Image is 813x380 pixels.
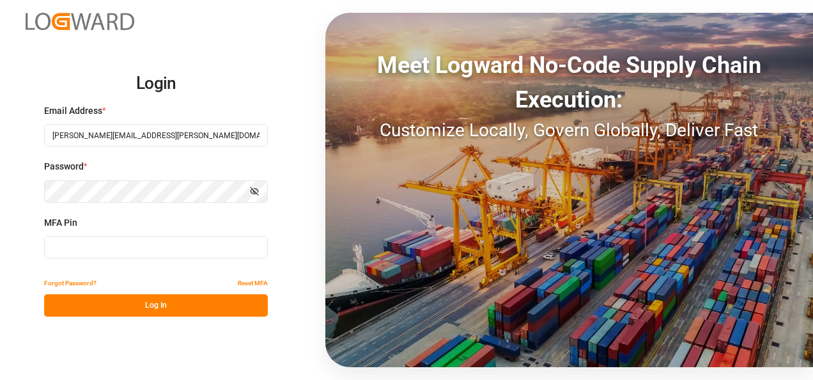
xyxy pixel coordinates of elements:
[44,294,268,317] button: Log In
[44,104,102,118] span: Email Address
[44,160,84,173] span: Password
[325,117,813,144] div: Customize Locally, Govern Globally, Deliver Fast
[325,48,813,117] div: Meet Logward No-Code Supply Chain Execution:
[44,272,97,294] button: Forgot Password?
[44,124,268,146] input: Enter your email
[26,13,134,30] img: Logward_new_orange.png
[44,63,268,104] h2: Login
[44,216,77,230] span: MFA Pin
[238,272,268,294] button: Reset MFA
